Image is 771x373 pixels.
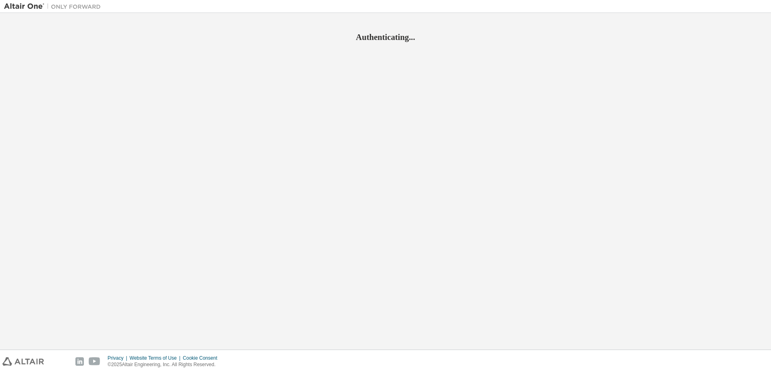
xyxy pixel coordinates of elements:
div: Privacy [108,355,129,361]
img: altair_logo.svg [2,357,44,366]
img: youtube.svg [89,357,100,366]
div: Website Terms of Use [129,355,183,361]
img: linkedin.svg [75,357,84,366]
h2: Authenticating... [4,32,767,42]
div: Cookie Consent [183,355,222,361]
img: Altair One [4,2,105,10]
p: © 2025 Altair Engineering, Inc. All Rights Reserved. [108,361,222,368]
